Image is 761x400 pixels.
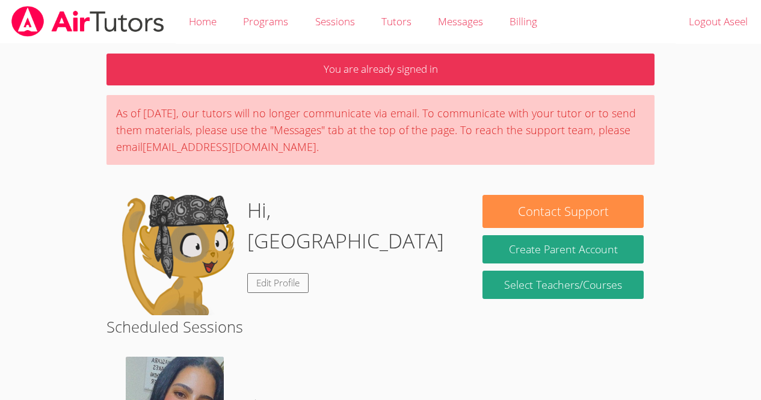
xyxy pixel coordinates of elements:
[106,315,655,338] h2: Scheduled Sessions
[247,273,309,293] a: Edit Profile
[247,195,461,256] h1: Hi, [GEOGRAPHIC_DATA]
[117,195,238,315] img: default.png
[438,14,483,28] span: Messages
[482,271,643,299] a: Select Teachers/Courses
[10,6,165,37] img: airtutors_banner-c4298cdbf04f3fff15de1276eac7730deb9818008684d7c2e4769d2f7ddbe033.png
[106,54,655,85] p: You are already signed in
[482,195,643,228] button: Contact Support
[106,95,655,165] div: As of [DATE], our tutors will no longer communicate via email. To communicate with your tutor or ...
[482,235,643,263] button: Create Parent Account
